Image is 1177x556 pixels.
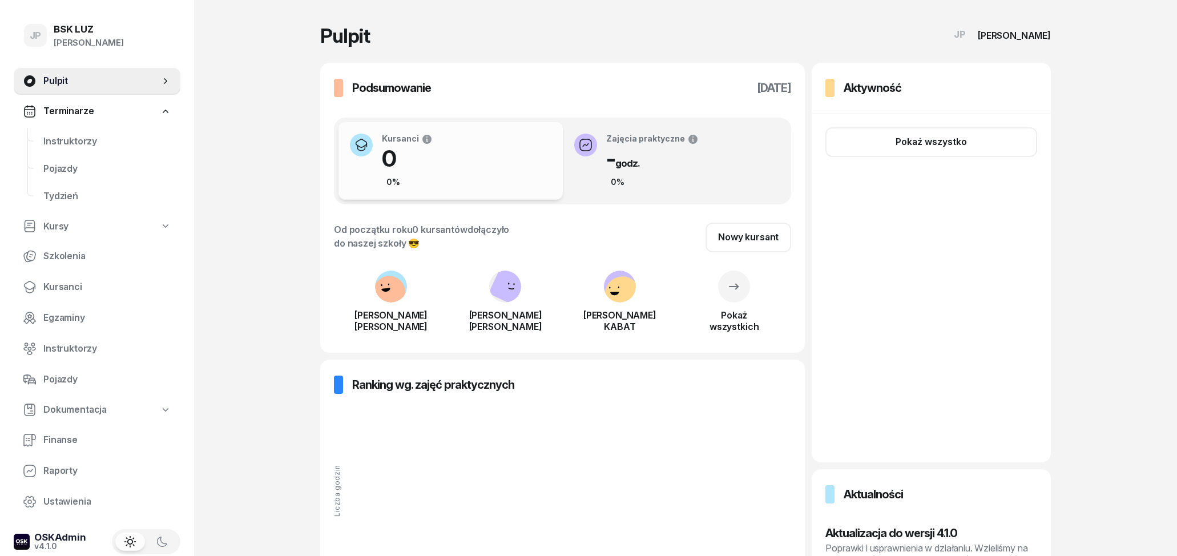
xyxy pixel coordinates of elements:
[844,485,903,503] h3: Aktualności
[43,341,171,356] span: Instruktorzy
[606,175,629,189] div: 0%
[896,135,967,150] div: Pokaż wszystko
[563,293,677,332] a: [PERSON_NAME]KABAT
[844,79,901,97] h3: Aktywność
[412,224,467,235] span: 0 kursantów
[563,309,677,332] div: [PERSON_NAME] KABAT
[706,223,791,252] a: Nowy kursant
[43,280,171,295] span: Kursanci
[14,534,30,550] img: logo-xs-dark@2x.png
[757,79,791,97] h3: [DATE]
[606,134,699,145] div: Zajęcia praktyczne
[333,465,341,517] div: Liczba godzin
[677,309,791,332] div: Pokaż wszystkich
[382,134,433,145] div: Kursanci
[34,128,180,155] a: Instruktorzy
[448,309,562,332] div: [PERSON_NAME] [PERSON_NAME]
[320,26,370,46] h1: Pulpit
[718,230,779,245] div: Nowy kursant
[954,30,966,39] span: JP
[43,104,94,119] span: Terminarze
[14,457,180,485] a: Raporty
[563,122,787,200] button: Zajęcia praktyczne-godz.0%
[43,464,171,478] span: Raporty
[978,31,1051,40] div: [PERSON_NAME]
[812,63,1051,462] a: AktywnośćPokaż wszystko
[382,145,433,172] h1: 0
[34,183,180,210] a: Tydzień
[43,311,171,325] span: Egzaminy
[334,223,509,250] div: Od początku roku dołączyło do naszej szkoły 😎
[615,158,640,169] small: godz.
[43,402,107,417] span: Dokumentacja
[352,376,514,394] h3: Ranking wg. zajęć praktycznych
[14,213,180,240] a: Kursy
[43,134,171,149] span: Instruktorzy
[334,309,448,332] div: [PERSON_NAME] [PERSON_NAME]
[43,162,171,176] span: Pojazdy
[14,397,180,423] a: Dokumentacja
[14,488,180,515] a: Ustawienia
[43,494,171,509] span: Ustawienia
[54,35,124,50] div: [PERSON_NAME]
[43,219,68,234] span: Kursy
[382,175,405,189] div: 0%
[14,98,180,124] a: Terminarze
[43,249,171,264] span: Szkolenia
[14,243,180,270] a: Szkolenia
[54,25,124,34] div: BSK LUZ
[352,79,431,97] h3: Podsumowanie
[30,31,42,41] span: JP
[334,293,448,332] a: [PERSON_NAME][PERSON_NAME]
[677,284,791,332] a: Pokażwszystkich
[43,433,171,448] span: Finanse
[825,524,1037,542] h3: Aktualizacja do wersji 4.1.0
[43,189,171,204] span: Tydzień
[14,366,180,393] a: Pojazdy
[14,426,180,454] a: Finanse
[448,293,562,332] a: [PERSON_NAME][PERSON_NAME]
[14,273,180,301] a: Kursanci
[338,122,563,200] button: Kursanci00%
[825,127,1037,157] button: Pokaż wszystko
[34,155,180,183] a: Pojazdy
[43,372,171,387] span: Pojazdy
[34,542,86,550] div: v4.1.0
[34,533,86,542] div: OSKAdmin
[14,304,180,332] a: Egzaminy
[43,74,160,88] span: Pulpit
[606,145,699,172] h1: -
[14,67,180,95] a: Pulpit
[14,335,180,362] a: Instruktorzy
